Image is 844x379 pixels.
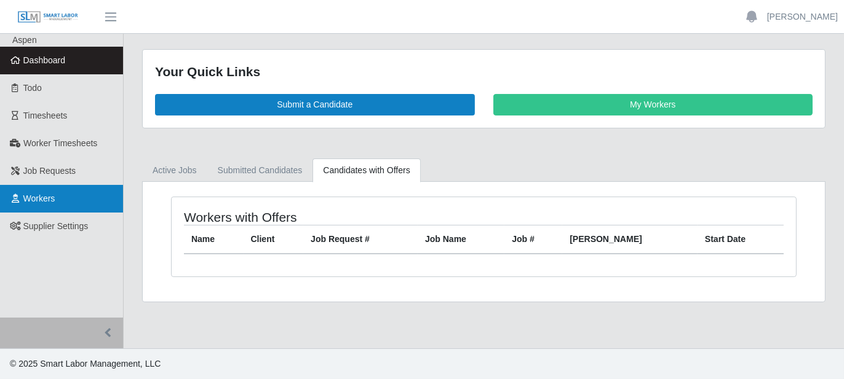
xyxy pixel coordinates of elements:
[23,166,76,176] span: Job Requests
[23,193,55,203] span: Workers
[418,225,504,254] th: Job Name
[313,158,420,182] a: Candidates with Offers
[562,225,698,254] th: [PERSON_NAME]
[23,111,68,120] span: Timesheets
[23,138,97,148] span: Worker Timesheets
[184,225,244,254] th: Name
[303,225,418,254] th: Job Request #
[142,158,207,182] a: Active Jobs
[23,55,66,65] span: Dashboard
[698,225,784,254] th: Start Date
[504,225,562,254] th: Job #
[17,10,79,24] img: SLM Logo
[207,158,313,182] a: Submitted Candidates
[184,209,423,225] h4: Workers with Offers
[10,359,161,369] span: © 2025 Smart Labor Management, LLC
[493,94,813,115] a: My Workers
[155,62,813,82] div: Your Quick Links
[767,10,838,23] a: [PERSON_NAME]
[12,35,37,45] span: Aspen
[244,225,304,254] th: Client
[155,94,475,115] a: Submit a Candidate
[23,83,42,93] span: Todo
[23,221,89,231] span: Supplier Settings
